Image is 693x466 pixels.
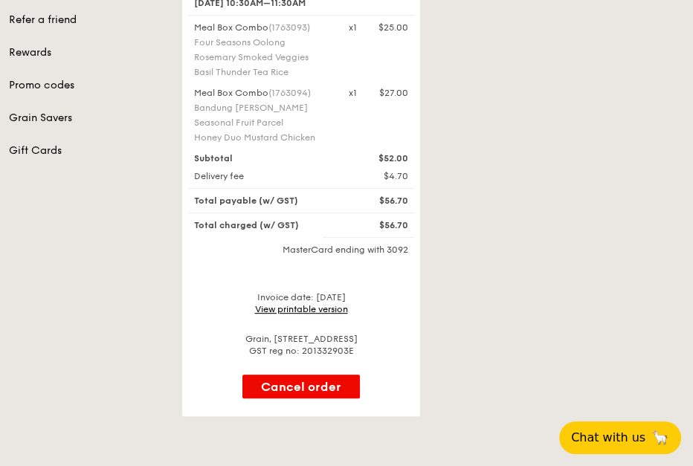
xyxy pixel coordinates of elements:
[255,304,348,314] a: View printable version
[194,51,331,63] div: Rosemary Smoked Veggies
[268,22,310,33] span: (1763093)
[9,111,164,126] a: Grain Savers
[194,132,331,143] div: Honey Duo Mustard Chicken
[194,22,331,33] div: Meal Box Combo
[185,152,340,164] div: Subtotal
[194,66,331,78] div: Basil Thunder Tea Rice
[340,152,417,164] div: $52.00
[194,87,331,99] div: Meal Box Combo
[194,102,331,114] div: Bandung [PERSON_NAME]
[194,36,331,48] div: Four Seasons Oolong
[340,219,417,231] div: $56.70
[349,87,357,99] div: x1
[9,78,164,93] a: Promo codes
[9,143,164,158] a: Gift Cards
[188,291,414,315] div: Invoice date: [DATE]
[340,195,417,207] div: $56.70
[268,88,311,98] span: (1763094)
[9,45,164,60] a: Rewards
[242,375,360,398] button: Cancel order
[379,87,408,99] div: $27.00
[194,195,298,206] span: Total payable (w/ GST)
[651,429,669,447] span: 🦙
[188,244,414,256] div: MasterCard ending with 3092
[185,219,340,231] div: Total charged (w/ GST)
[349,22,357,33] div: x1
[559,421,681,454] button: Chat with us🦙
[340,170,417,182] div: $4.70
[9,13,164,27] a: Refer a friend
[185,170,340,182] div: Delivery fee
[194,117,331,129] div: Seasonal Fruit Parcel
[188,333,414,357] div: Grain, [STREET_ADDRESS] GST reg no: 201332903E
[378,22,408,33] div: $25.00
[571,429,645,447] span: Chat with us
